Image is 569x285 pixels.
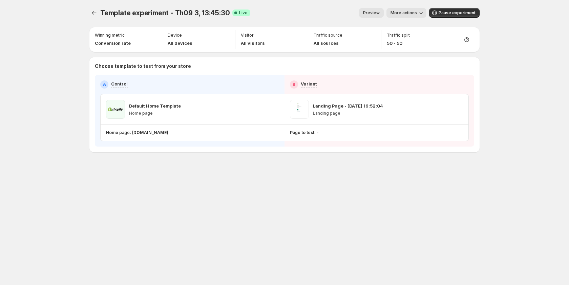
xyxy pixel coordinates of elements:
[95,63,474,70] p: Choose template to test from your store
[391,10,417,16] span: More actions
[100,9,230,17] span: Template experiment - Th09 3, 13:45:30
[89,8,99,18] button: Experiments
[387,40,410,46] p: 50 - 50
[314,33,342,38] p: Traffic source
[168,40,192,46] p: All devices
[359,8,384,18] button: Preview
[111,80,128,87] p: Control
[387,33,410,38] p: Traffic split
[301,80,317,87] p: Variant
[386,8,426,18] button: More actions
[106,130,168,135] p: Home page: [DOMAIN_NAME]
[103,82,106,87] h2: A
[168,33,182,38] p: Device
[95,33,125,38] p: Winning metric
[241,40,265,46] p: All visitors
[363,10,380,16] span: Preview
[290,130,319,135] p: Page to test: -
[314,40,342,46] p: All sources
[313,102,383,109] p: Landing Page - [DATE] 16:52:04
[439,10,476,16] span: Pause experiment
[313,111,383,116] p: Landing page
[95,40,131,46] p: Conversion rate
[129,102,181,109] p: Default Home Template
[241,33,254,38] p: Visitor
[290,100,309,119] img: Landing Page - Aug 22, 16:52:04
[293,82,295,87] h2: B
[239,10,248,16] span: Live
[129,111,181,116] p: Home page
[429,8,480,18] button: Pause experiment
[106,100,125,119] img: Default Home Template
